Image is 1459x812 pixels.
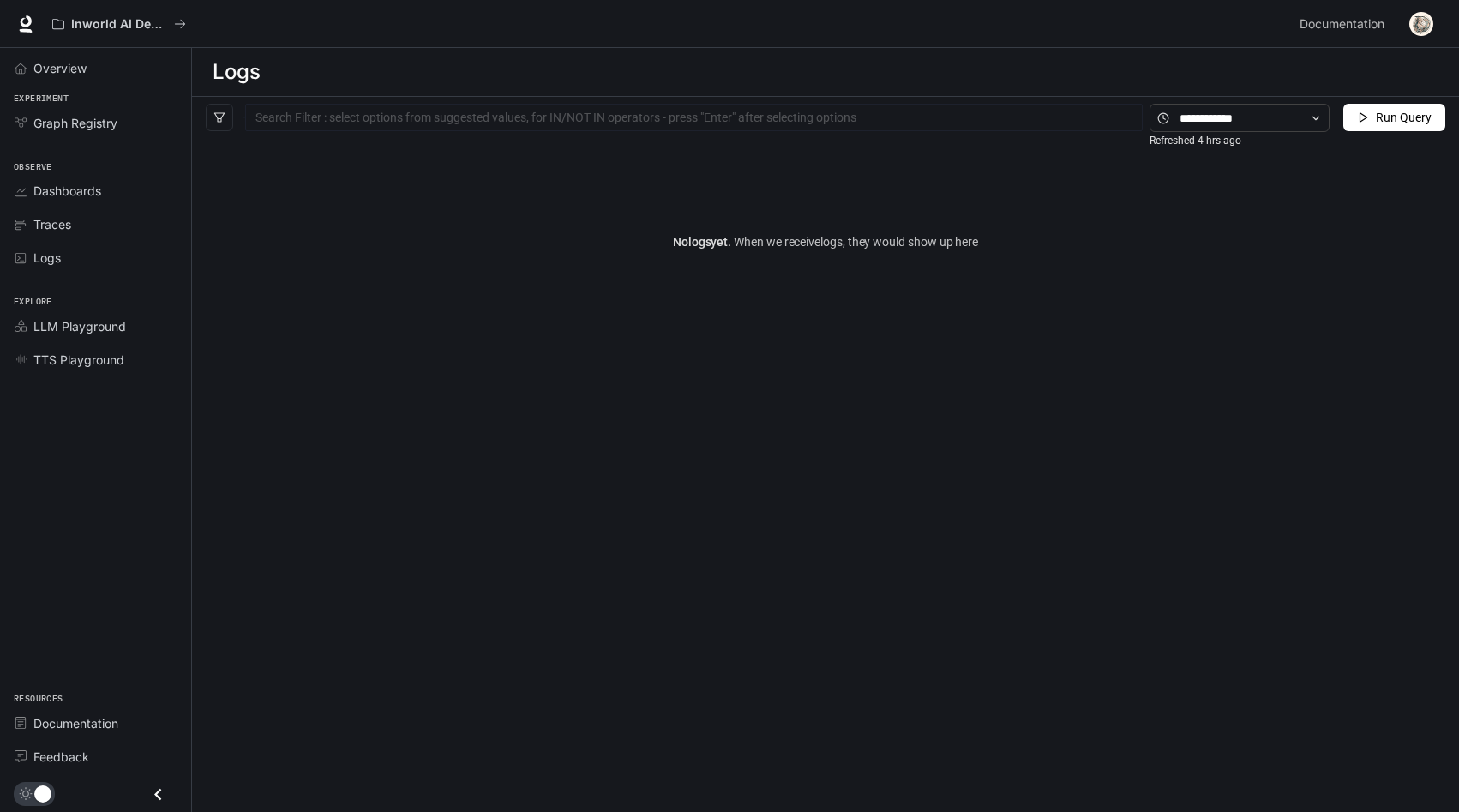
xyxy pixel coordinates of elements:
[45,7,194,41] button: All workspaces
[7,176,184,206] a: Dashboards
[7,53,184,83] a: Overview
[139,777,177,812] button: Close drawer
[213,111,225,123] span: filter
[1409,12,1433,36] img: User avatar
[7,311,184,341] a: LLM Playground
[731,235,978,249] span: When we receive logs , they would show up here
[33,249,61,267] span: Logs
[7,243,184,273] a: Logs
[33,215,71,233] span: Traces
[1404,7,1438,41] button: User avatar
[1150,133,1241,149] article: Refreshed 4 hrs ago
[33,351,124,369] span: TTS Playground
[7,108,184,138] a: Graph Registry
[71,17,167,32] p: Inworld AI Demos
[1300,14,1384,35] span: Documentation
[33,748,89,766] span: Feedback
[206,104,233,131] button: filter
[34,784,51,803] span: Dark mode toggle
[1343,104,1445,131] button: Run Query
[33,114,117,132] span: Graph Registry
[1376,108,1432,127] span: Run Query
[33,714,118,732] span: Documentation
[7,345,184,375] a: TTS Playground
[7,742,184,772] a: Feedback
[7,708,184,738] a: Documentation
[33,317,126,335] span: LLM Playground
[7,209,184,239] a: Traces
[213,55,260,89] h1: Logs
[673,232,978,251] article: No logs yet.
[33,59,87,77] span: Overview
[33,182,101,200] span: Dashboards
[1293,7,1397,41] a: Documentation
